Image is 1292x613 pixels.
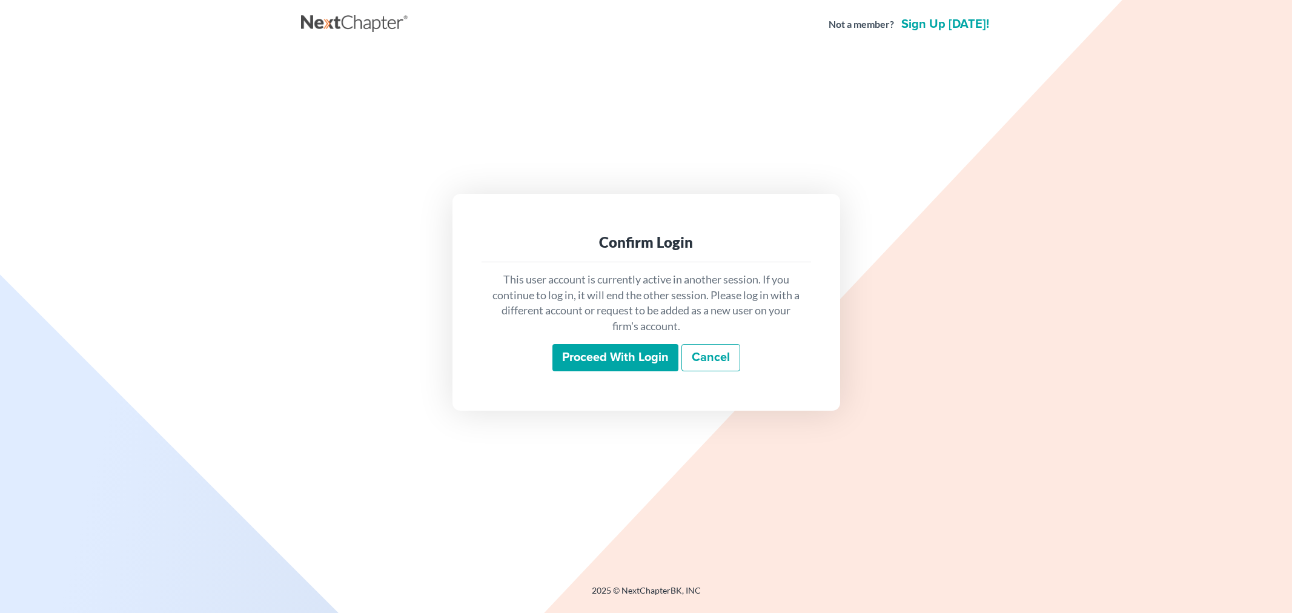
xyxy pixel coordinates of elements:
strong: Not a member? [829,18,894,31]
p: This user account is currently active in another session. If you continue to log in, it will end ... [491,272,801,334]
a: Cancel [681,344,740,372]
a: Sign up [DATE]! [899,18,992,30]
input: Proceed with login [552,344,678,372]
div: Confirm Login [491,233,801,252]
div: 2025 © NextChapterBK, INC [301,585,992,606]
